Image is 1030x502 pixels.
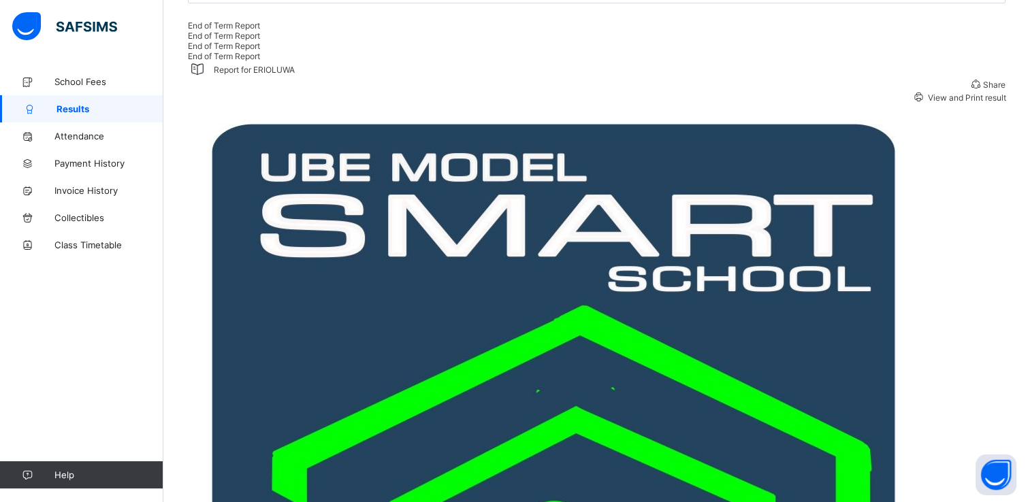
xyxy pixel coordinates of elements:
span: School Fees [54,76,163,87]
span: Results [57,103,163,114]
span: Attendance [54,131,163,141]
span: View and Print result [926,93,1006,103]
span: Class Timetable [54,239,163,250]
span: Share [983,80,1005,90]
span: Collectibles [54,212,163,223]
span: End of Term Report [188,51,260,61]
span: End of Term Report [188,41,260,51]
span: Report for ERIOLUWA [214,65,295,75]
span: End of Term Report [188,31,260,41]
span: End of Term Report [188,20,260,31]
img: safsims [12,12,117,41]
span: Invoice History [54,185,163,196]
span: Help [54,469,163,480]
button: Open asap [976,454,1016,495]
span: Payment History [54,158,163,169]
